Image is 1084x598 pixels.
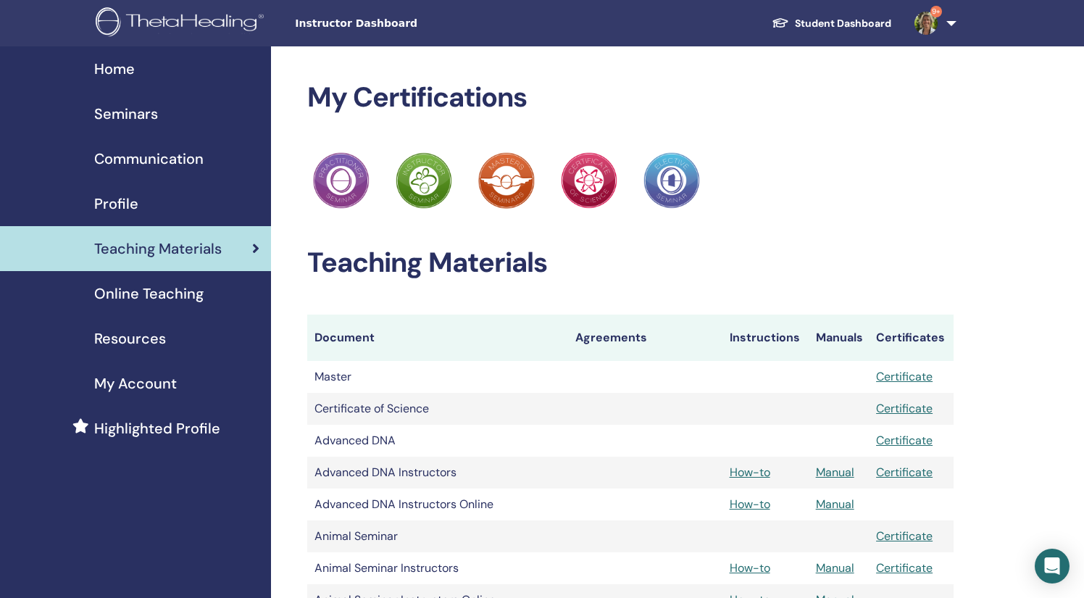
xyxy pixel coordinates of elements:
img: Practitioner [313,152,370,209]
img: default.jpg [914,12,938,35]
a: Certificate [876,401,933,416]
img: Practitioner [396,152,452,209]
span: My Account [94,373,177,394]
h2: My Certifications [307,81,954,115]
td: Advanced DNA [307,425,568,457]
span: 9+ [930,6,942,17]
span: Profile [94,193,138,215]
td: Animal Seminar Instructors [307,552,568,584]
span: Instructor Dashboard [295,16,512,31]
a: Certificate [876,560,933,576]
span: Communication [94,148,204,170]
th: Agreements [568,315,722,361]
span: Home [94,58,135,80]
a: Student Dashboard [760,10,903,37]
span: Teaching Materials [94,238,222,259]
span: Online Teaching [94,283,204,304]
td: Master [307,361,568,393]
div: Open Intercom Messenger [1035,549,1070,584]
a: Certificate [876,465,933,480]
th: Manuals [809,315,869,361]
img: Practitioner [478,152,535,209]
td: Advanced DNA Instructors [307,457,568,489]
th: Instructions [722,315,809,361]
img: graduation-cap-white.svg [772,17,789,29]
span: Seminars [94,103,158,125]
span: Highlighted Profile [94,418,220,439]
a: Manual [816,465,854,480]
a: Certificate [876,528,933,544]
th: Document [307,315,568,361]
td: Animal Seminar [307,520,568,552]
span: Resources [94,328,166,349]
h2: Teaching Materials [307,246,954,280]
td: Advanced DNA Instructors Online [307,489,568,520]
th: Certificates [869,315,954,361]
a: How-to [730,560,770,576]
img: Practitioner [643,152,700,209]
a: How-to [730,497,770,512]
a: How-to [730,465,770,480]
a: Manual [816,497,854,512]
img: Practitioner [561,152,617,209]
a: Certificate [876,369,933,384]
a: Certificate [876,433,933,448]
td: Certificate of Science [307,393,568,425]
a: Manual [816,560,854,576]
img: logo.png [96,7,269,40]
